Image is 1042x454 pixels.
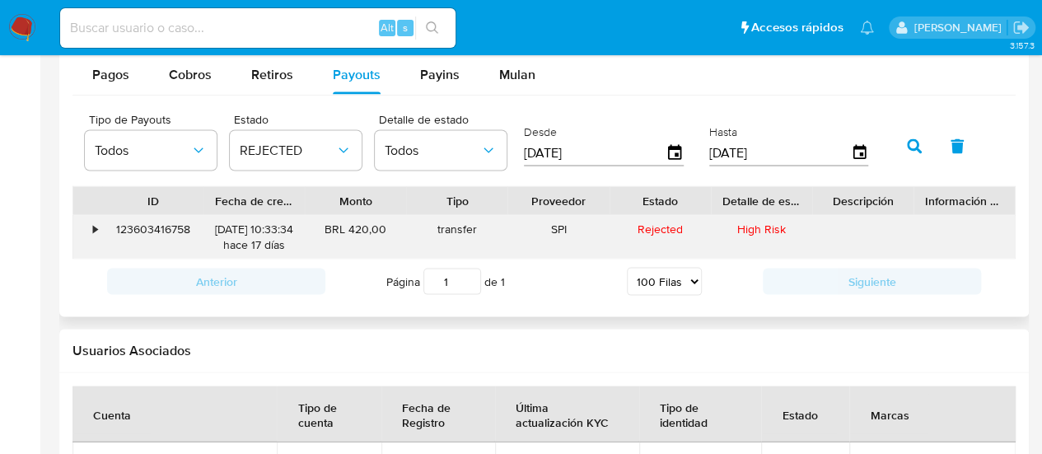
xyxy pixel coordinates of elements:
a: Notificaciones [860,21,874,35]
a: Salir [1012,19,1030,36]
span: Accesos rápidos [751,19,843,36]
span: 3.157.3 [1009,39,1034,52]
p: nicolas.tyrkiel@mercadolibre.com [914,20,1007,35]
button: search-icon [415,16,449,40]
h2: Usuarios Asociados [72,343,1016,359]
input: Buscar usuario o caso... [60,17,456,39]
span: s [403,20,408,35]
span: Alt [381,20,394,35]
